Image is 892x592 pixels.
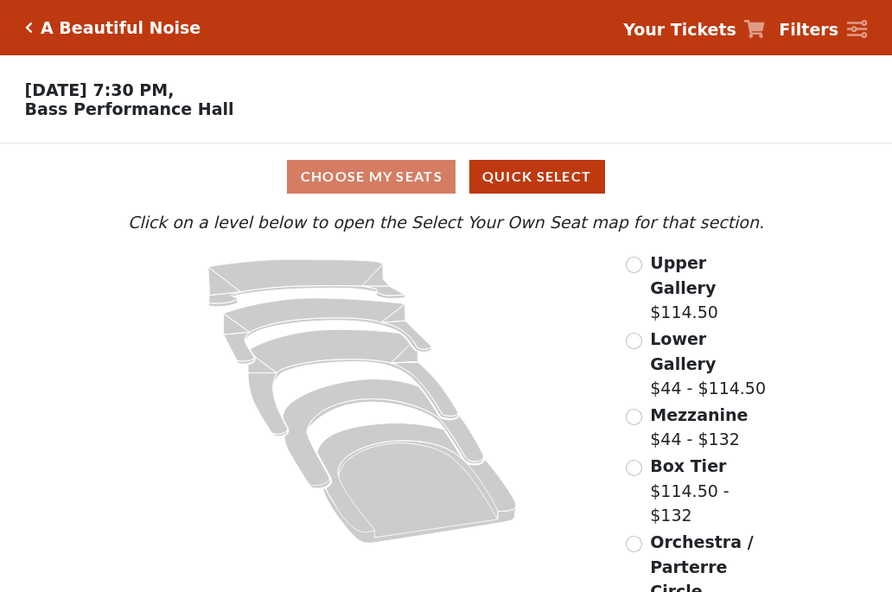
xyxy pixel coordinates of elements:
label: $114.50 - $132 [650,454,768,528]
button: Quick Select [469,160,605,194]
span: Lower Gallery [650,329,716,373]
label: $114.50 [650,251,768,325]
strong: Filters [779,20,838,39]
path: Orchestra / Parterre Circle - Seats Available: 14 [317,423,517,544]
path: Upper Gallery - Seats Available: 273 [208,259,405,307]
h5: A Beautiful Noise [41,18,201,38]
span: Box Tier [650,456,726,475]
span: Upper Gallery [650,253,716,297]
path: Lower Gallery - Seats Available: 40 [224,298,432,364]
a: Your Tickets [623,17,765,42]
label: $44 - $132 [650,403,748,452]
a: Click here to go back to filters [25,22,33,34]
label: $44 - $114.50 [650,327,768,401]
a: Filters [779,17,867,42]
strong: Your Tickets [623,20,736,39]
p: Click on a level below to open the Select Your Own Seat map for that section. [124,210,768,235]
span: Mezzanine [650,405,748,424]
